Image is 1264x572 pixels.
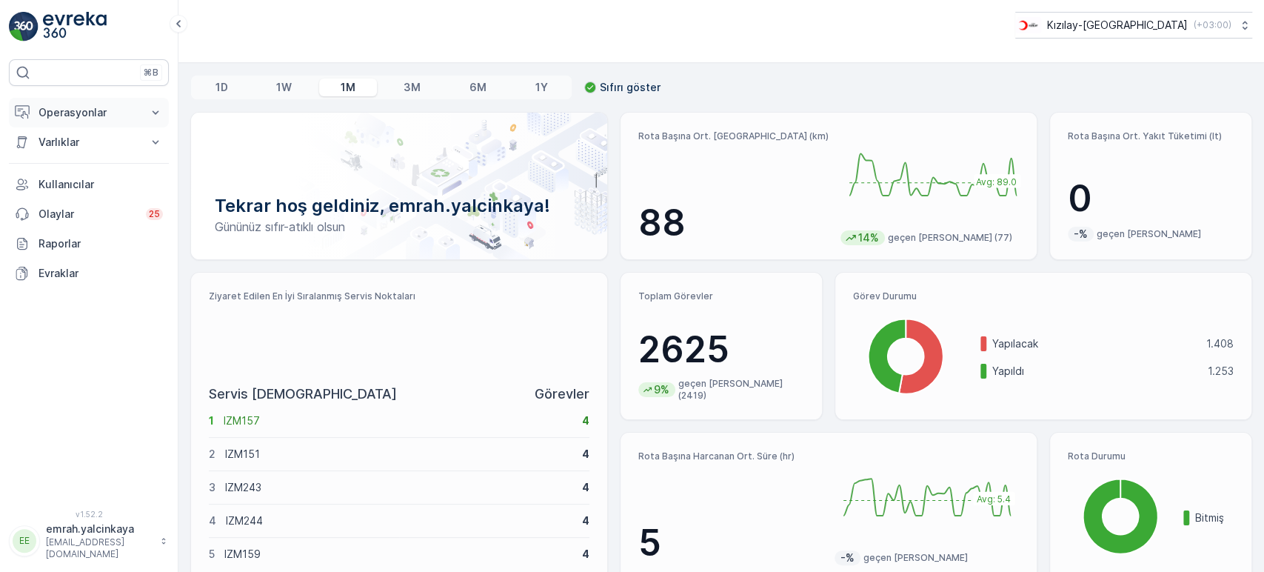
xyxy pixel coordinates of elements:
p: 2 [209,447,215,462]
p: 4 [582,547,589,562]
p: Rota Başına Ort. [GEOGRAPHIC_DATA] (km) [638,130,829,142]
p: 1.408 [1206,336,1234,351]
p: IZM244 [226,513,572,528]
p: Rota Durumu [1068,450,1234,462]
p: Olaylar [39,207,137,222]
p: 3 [209,480,215,495]
p: Kızılay-[GEOGRAPHIC_DATA] [1047,18,1188,33]
p: Toplam Görevler [638,290,804,302]
button: Kızılay-[GEOGRAPHIC_DATA](+03:00) [1015,12,1252,39]
p: -% [839,551,856,565]
p: 5 [638,521,823,565]
p: geçen [PERSON_NAME] [863,552,968,564]
p: geçen [PERSON_NAME] (2419) [678,378,804,402]
p: 4 [209,513,216,528]
p: 1D [215,80,228,95]
span: v 1.52.2 [9,510,169,519]
p: Bitmiş [1195,511,1234,525]
p: 1.253 [1208,364,1234,379]
p: Servis [DEMOGRAPHIC_DATA] [209,384,397,405]
button: Operasyonlar [9,98,169,127]
p: Operasyonlar [39,105,139,120]
p: 9% [652,382,671,397]
p: IZM151 [225,447,572,462]
p: IZM243 [225,480,572,495]
p: Evraklar [39,266,163,281]
p: 6M [469,80,486,95]
p: 0 [1068,176,1234,221]
p: Ziyaret Edilen En İyi Sıralanmış Servis Noktaları [209,290,589,302]
p: 25 [149,208,160,220]
p: 2625 [638,327,804,372]
p: Görevler [535,384,589,405]
p: 4 [582,447,589,462]
p: Yapılacak [992,336,1197,351]
p: Gününüz sıfır-atıklı olsun [215,218,583,236]
img: logo [9,12,39,41]
p: ⌘B [144,67,158,79]
a: Raporlar [9,229,169,259]
img: logo_light-DOdMpM7g.png [43,12,107,41]
p: Kullanıcılar [39,177,163,192]
p: Rota Başına Ort. Yakıt Tüketimi (lt) [1068,130,1234,142]
p: IZM159 [224,547,572,562]
p: 4 [582,513,589,528]
p: -% [1072,227,1089,242]
p: Varlıklar [39,135,139,150]
p: ( +03:00 ) [1194,19,1231,31]
p: geçen [PERSON_NAME] (77) [888,232,1012,244]
p: 4 [582,413,589,428]
button: Varlıklar [9,127,169,157]
p: emrah.yalcinkaya [46,522,153,536]
p: Tekrar hoş geldiniz, emrah.yalcinkaya! [215,194,583,218]
button: EEemrah.yalcinkaya[EMAIL_ADDRESS][DOMAIN_NAME] [9,522,169,560]
p: 3M [404,80,421,95]
p: Raporlar [39,236,163,251]
img: k%C4%B1z%C4%B1lay_jywRncg.png [1015,17,1041,33]
p: geçen [PERSON_NAME] [1097,228,1201,240]
p: 4 [582,480,589,495]
div: EE [13,529,36,553]
p: IZM157 [224,413,572,428]
a: Kullanıcılar [9,170,169,199]
p: 14% [857,230,880,245]
p: 1M [341,80,355,95]
p: [EMAIL_ADDRESS][DOMAIN_NAME] [46,536,153,560]
p: Yapıldı [992,364,1198,379]
p: 5 [209,547,215,562]
p: Sıfırı göster [600,80,661,95]
p: 1 [209,413,214,428]
p: 88 [638,201,829,245]
p: 1W [276,80,292,95]
a: Olaylar25 [9,199,169,229]
p: Görev Durumu [853,290,1234,302]
p: Rota Başına Harcanan Ort. Süre (hr) [638,450,823,462]
p: 1Y [535,80,547,95]
a: Evraklar [9,259,169,288]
